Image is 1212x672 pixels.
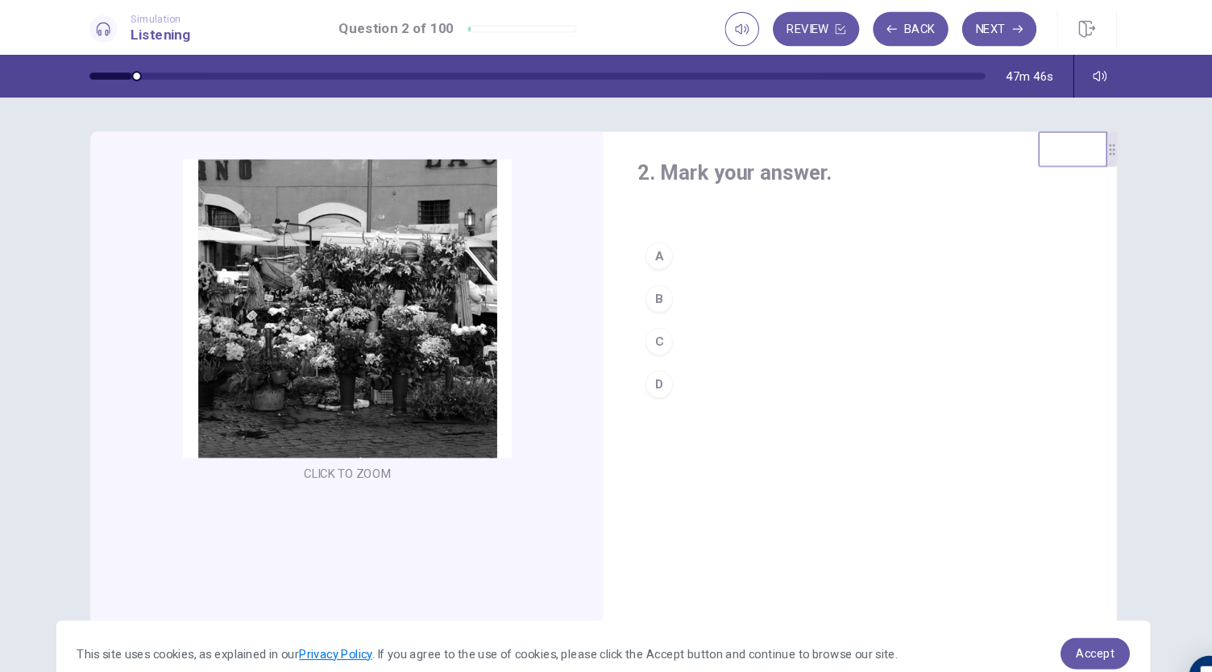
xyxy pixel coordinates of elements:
div: A [645,228,671,254]
a: dismiss cookie message [1036,600,1102,630]
div: B [645,268,671,294]
a: Privacy Policy [320,609,388,622]
h1: Question 2 of 100 [357,18,465,37]
span: Accept [1051,608,1087,621]
span: Simulation [161,12,218,23]
span: 47m 46s [985,65,1029,78]
button: Review [766,11,847,44]
button: C [638,301,1057,342]
h4: 2. Mark your answer. [638,150,1057,176]
h1: Listening [161,23,218,43]
div: cookieconsent [91,584,1121,646]
div: C [645,309,671,334]
button: Back [860,11,931,44]
button: Next [944,11,1014,44]
button: B [638,261,1057,301]
div: D [645,349,671,375]
div: Open Intercom Messenger [1157,617,1196,656]
span: This site uses cookies, as explained in our . If you agree to the use of cookies, please click th... [110,609,883,622]
button: D [638,342,1057,382]
button: A [638,221,1057,261]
